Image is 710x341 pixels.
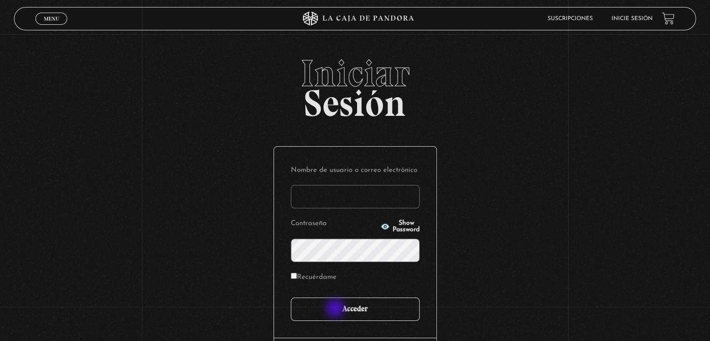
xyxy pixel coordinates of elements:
[662,12,675,25] a: View your shopping cart
[41,23,63,30] span: Cerrar
[291,298,420,321] input: Acceder
[612,16,653,21] a: Inicie sesión
[548,16,593,21] a: Suscripciones
[44,16,59,21] span: Menu
[291,273,297,279] input: Recuérdame
[393,220,420,233] span: Show Password
[291,217,378,231] label: Contraseña
[291,270,337,285] label: Recuérdame
[380,220,420,233] button: Show Password
[14,55,696,92] span: Iniciar
[14,55,696,114] h2: Sesión
[291,163,420,178] label: Nombre de usuario o correo electrónico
